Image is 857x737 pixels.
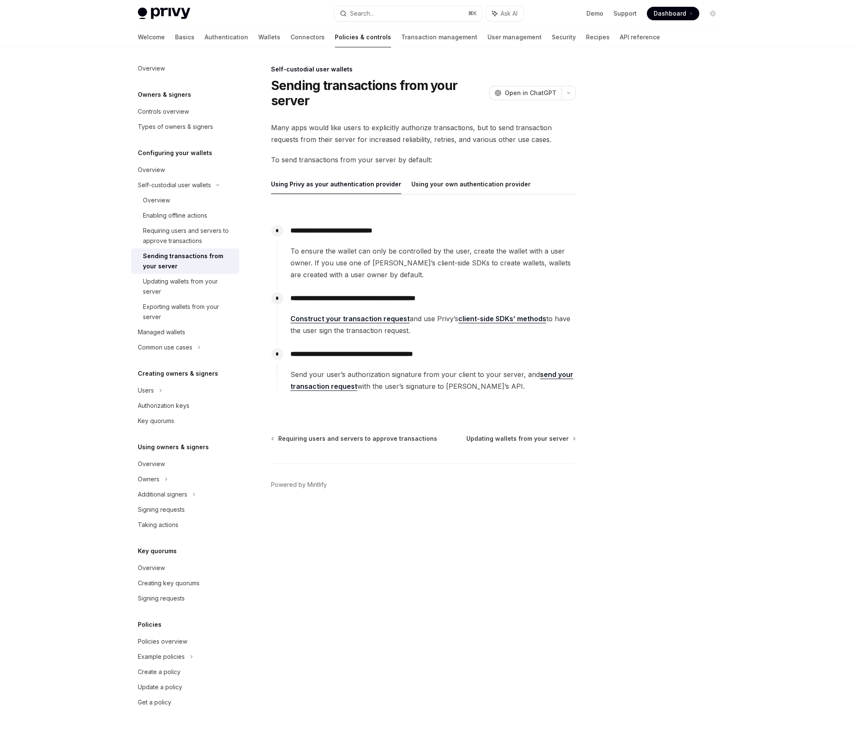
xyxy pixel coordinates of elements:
[271,78,486,108] h1: Sending transactions from your server
[138,563,165,573] div: Overview
[258,27,280,47] a: Wallets
[138,474,159,484] div: Owners
[131,61,239,76] a: Overview
[131,248,239,274] a: Sending transactions from your server
[654,9,686,18] span: Dashboard
[131,517,239,532] a: Taking actions
[466,434,569,443] span: Updating wallets from your server
[131,193,239,208] a: Overview
[131,560,239,576] a: Overview
[501,9,517,18] span: Ask AI
[143,302,234,322] div: Exporting wallets from your server
[131,119,239,134] a: Types of owners & signers
[138,546,177,556] h5: Key quorums
[401,27,477,47] a: Transaction management
[272,434,437,443] a: Requiring users and servers to approve transactions
[468,10,477,17] span: ⌘ K
[138,593,185,603] div: Signing requests
[138,636,187,647] div: Policies overview
[205,27,248,47] a: Authentication
[131,502,239,517] a: Signing requests
[138,368,218,379] h5: Creating owners & signers
[552,27,576,47] a: Security
[131,413,239,429] a: Key quorums
[138,27,165,47] a: Welcome
[138,459,165,469] div: Overview
[138,578,200,588] div: Creating key quorums
[131,456,239,472] a: Overview
[271,480,327,489] a: Powered by Mintlify
[138,401,189,411] div: Authorization keys
[290,368,575,392] span: Send your user’s authorization signature from your client to your server, and with the user’s sig...
[131,695,239,710] a: Get a policy
[143,195,170,205] div: Overview
[138,489,187,500] div: Additional signers
[278,434,437,443] span: Requiring users and servers to approve transactions
[131,208,239,223] a: Enabling offline actions
[138,106,189,117] div: Controls overview
[290,313,575,336] span: and use Privy’s to have the user sign the transaction request.
[131,680,239,695] a: Update a policy
[290,314,410,323] a: Construct your transaction request
[138,342,192,352] div: Common use cases
[647,7,699,20] a: Dashboard
[131,299,239,325] a: Exporting wallets from your server
[131,274,239,299] a: Updating wallets from your server
[138,682,182,692] div: Update a policy
[271,122,576,145] span: Many apps would like users to explicitly authorize transactions, but to send transaction requests...
[138,327,185,337] div: Managed wallets
[271,65,576,74] div: Self-custodial user wallets
[290,27,325,47] a: Connectors
[131,634,239,649] a: Policies overview
[489,86,561,100] button: Open in ChatGPT
[290,245,575,281] span: To ensure the wallet can only be controlled by the user, create the wallet with a user owner. If ...
[335,27,391,47] a: Policies & controls
[138,697,171,707] div: Get a policy
[138,165,165,175] div: Overview
[138,122,213,132] div: Types of owners & signers
[138,652,185,662] div: Example policies
[131,398,239,413] a: Authorization keys
[131,576,239,591] a: Creating key quorums
[505,89,556,97] span: Open in ChatGPT
[131,664,239,680] a: Create a policy
[334,6,482,21] button: Search...⌘K
[138,8,190,19] img: light logo
[143,276,234,297] div: Updating wallets from your server
[138,505,185,515] div: Signing requests
[138,90,191,100] h5: Owners & signers
[271,174,401,194] button: Using Privy as your authentication provider
[143,226,234,246] div: Requiring users and servers to approve transactions
[620,27,660,47] a: API reference
[131,591,239,606] a: Signing requests
[138,520,178,530] div: Taking actions
[138,442,209,452] h5: Using owners & signers
[586,9,603,18] a: Demo
[175,27,194,47] a: Basics
[131,104,239,119] a: Controls overview
[131,162,239,177] a: Overview
[143,251,234,271] div: Sending transactions from your server
[131,223,239,248] a: Requiring users and servers to approve transactions
[271,154,576,166] span: To send transactions from your server by default:
[486,6,523,21] button: Ask AI
[586,27,610,47] a: Recipes
[138,620,162,630] h5: Policies
[138,148,212,158] h5: Configuring your wallets
[706,7,720,20] button: Toggle dark mode
[613,9,637,18] a: Support
[143,210,207,221] div: Enabling offline actions
[138,416,174,426] div: Key quorums
[138,667,181,677] div: Create a policy
[138,180,211,190] div: Self-custodial user wallets
[487,27,542,47] a: User management
[131,325,239,340] a: Managed wallets
[138,385,154,396] div: Users
[411,174,531,194] button: Using your own authentication provider
[138,63,165,74] div: Overview
[350,8,374,19] div: Search...
[466,434,575,443] a: Updating wallets from your server
[458,314,546,323] a: client-side SDKs’ methods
